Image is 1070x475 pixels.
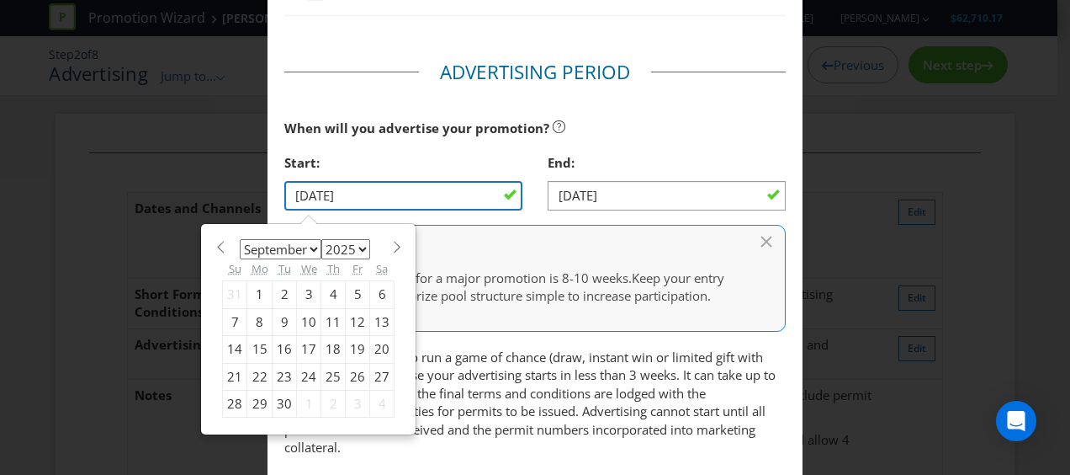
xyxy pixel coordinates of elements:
[376,261,388,276] abbr: Saturday
[223,391,247,418] div: 28
[284,181,522,211] input: DD/MM/YY
[321,308,346,335] div: 11
[273,363,297,390] div: 23
[223,308,247,335] div: 7
[996,401,1036,441] div: Open Intercom Messenger
[297,281,321,308] div: 3
[284,120,549,136] span: When will you advertise your promotion?
[247,391,273,418] div: 29
[223,281,247,308] div: 31
[321,336,346,363] div: 18
[273,391,297,418] div: 30
[370,363,395,390] div: 27
[223,363,247,390] div: 21
[247,363,273,390] div: 22
[346,308,370,335] div: 12
[284,349,786,457] p: You may not be able to run a game of chance (draw, instant win or limited gift with purchase/offe...
[247,281,273,308] div: 1
[297,308,321,335] div: 10
[252,261,268,276] abbr: Monday
[319,270,724,304] span: Keep your entry mechanics and prize pool structure simple to increase participation.
[419,59,651,86] legend: Advertising Period
[273,281,297,308] div: 2
[327,261,340,276] abbr: Thursday
[548,146,786,180] div: End:
[370,308,395,335] div: 13
[370,391,395,418] div: 4
[321,363,346,390] div: 25
[352,261,363,276] abbr: Friday
[284,146,522,180] div: Start:
[346,336,370,363] div: 19
[247,336,273,363] div: 15
[297,363,321,390] div: 24
[319,270,632,286] span: The ideal period for a major promotion is 8-10 weeks.
[229,261,241,276] abbr: Sunday
[278,261,291,276] abbr: Tuesday
[247,308,273,335] div: 8
[346,363,370,390] div: 26
[346,281,370,308] div: 5
[370,281,395,308] div: 6
[273,308,297,335] div: 9
[223,336,247,363] div: 14
[301,261,317,276] abbr: Wednesday
[321,391,346,418] div: 2
[297,336,321,363] div: 17
[273,336,297,363] div: 16
[321,281,346,308] div: 4
[297,391,321,418] div: 1
[346,391,370,418] div: 3
[370,336,395,363] div: 20
[548,181,786,211] input: DD/MM/YY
